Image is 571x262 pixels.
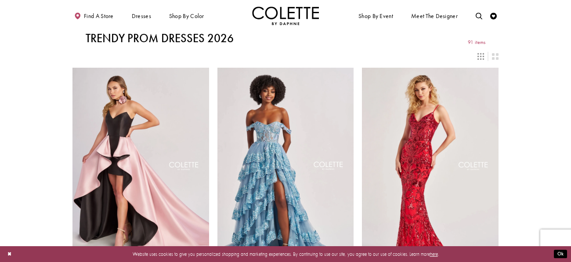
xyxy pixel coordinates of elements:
[169,13,204,19] span: Shop by color
[48,250,523,258] p: Website uses cookies to give you personalized shopping and marketing experiences. By continuing t...
[488,7,499,25] a: Check Wishlist
[4,248,15,260] button: Close Dialog
[358,13,393,19] span: Shop By Event
[409,7,459,25] a: Meet the designer
[132,13,151,19] span: Dresses
[252,7,319,25] a: Visit Home Page
[130,7,153,25] span: Dresses
[477,53,484,60] span: Switch layout to 3 columns
[430,251,438,257] a: here
[72,7,115,25] a: Find a store
[357,7,394,25] span: Shop By Event
[167,7,206,25] span: Shop by color
[554,250,567,258] button: Submit Dialog
[84,13,114,19] span: Find a store
[86,32,234,45] h1: Trendy Prom Dresses 2026
[492,53,499,60] span: Switch layout to 2 columns
[474,7,484,25] a: Toggle search
[411,13,458,19] span: Meet the designer
[468,40,485,45] span: 91 items
[252,7,319,25] img: Colette by Daphne
[69,49,502,63] div: Layout Controls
